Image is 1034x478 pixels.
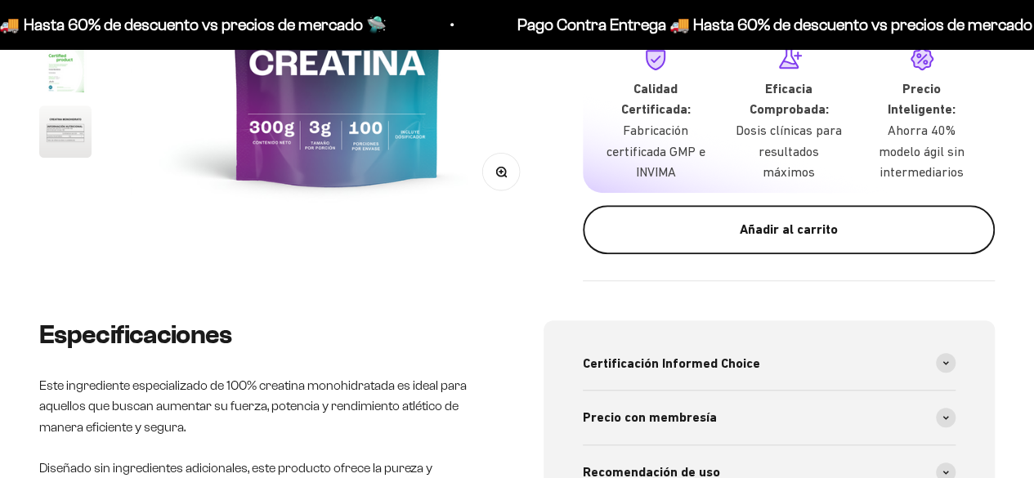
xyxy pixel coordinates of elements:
p: Dosis clínicas para resultados máximos [735,120,842,183]
div: Añadir al carrito [615,219,962,240]
h2: Especificaciones [39,320,491,349]
button: Ir al artículo 5 [39,40,92,97]
span: Precio con membresía [583,407,717,428]
p: Fabricación certificada GMP e INVIMA [602,120,709,183]
img: Creatina Monohidrato [39,40,92,92]
p: Ahorra 40% modelo ágil sin intermediarios [868,120,975,183]
strong: Calidad Certificada: [620,81,690,118]
strong: Precio Inteligente: [888,81,956,118]
button: Añadir al carrito [583,205,995,254]
button: Ir al artículo 6 [39,105,92,163]
span: Certificación Informed Choice [583,353,760,374]
summary: Certificación Informed Choice [583,337,956,391]
p: Este ingrediente especializado de 100% creatina monohidratada es ideal para aquellos que buscan a... [39,375,491,438]
strong: Eficacia Comprobada: [749,81,828,118]
summary: Precio con membresía [583,391,956,444]
img: Creatina Monohidrato [39,105,92,158]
